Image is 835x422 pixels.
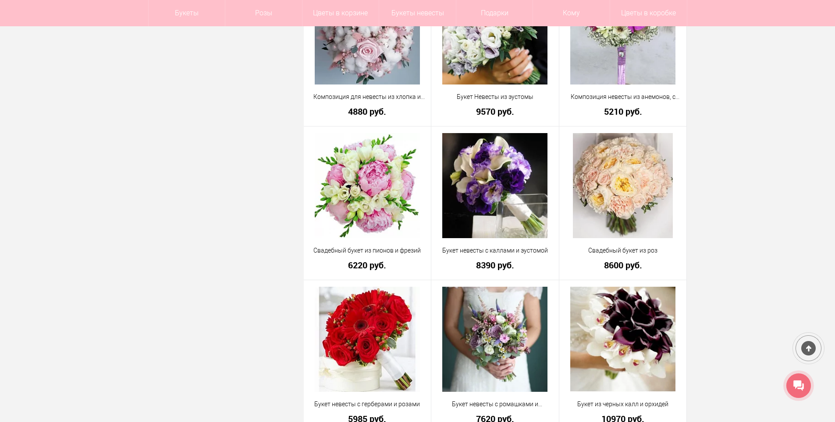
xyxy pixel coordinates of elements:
[437,246,553,255] a: Букет невесты с каллами и эустомой
[565,246,681,255] a: Свадебный букет из роз
[565,400,681,409] a: Букет из черных калл и орхидей
[437,107,553,116] a: 9570 руб.
[309,107,426,116] a: 4880 руб.
[565,92,681,102] a: Композиция невесты из анемонов, с фрезией белой и латирусом
[309,246,426,255] a: Свадебный букет из пионов и фрезий
[573,133,672,238] img: Свадебный букет из роз
[565,107,681,116] a: 5210 руб.
[315,287,420,392] img: Букет невесты с герберами и розами
[570,287,675,392] img: Букет из черных калл и орхидей
[442,133,547,238] img: Букет невесты с каллами и эустомой
[309,400,426,409] a: Букет невесты с герберами и розами
[309,92,426,102] a: Композиция для невесты из хлопка и роз
[437,260,553,270] a: 8390 руб.
[437,400,553,409] a: Букет невесты с ромашками и астильбой
[442,287,547,392] img: Букет невесты с ромашками и астильбой
[437,92,553,102] a: Букет Невесты из эустомы
[309,260,426,270] a: 6220 руб.
[565,260,681,270] a: 8600 руб.
[315,133,420,238] img: Свадебный букет из пионов и фрезий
